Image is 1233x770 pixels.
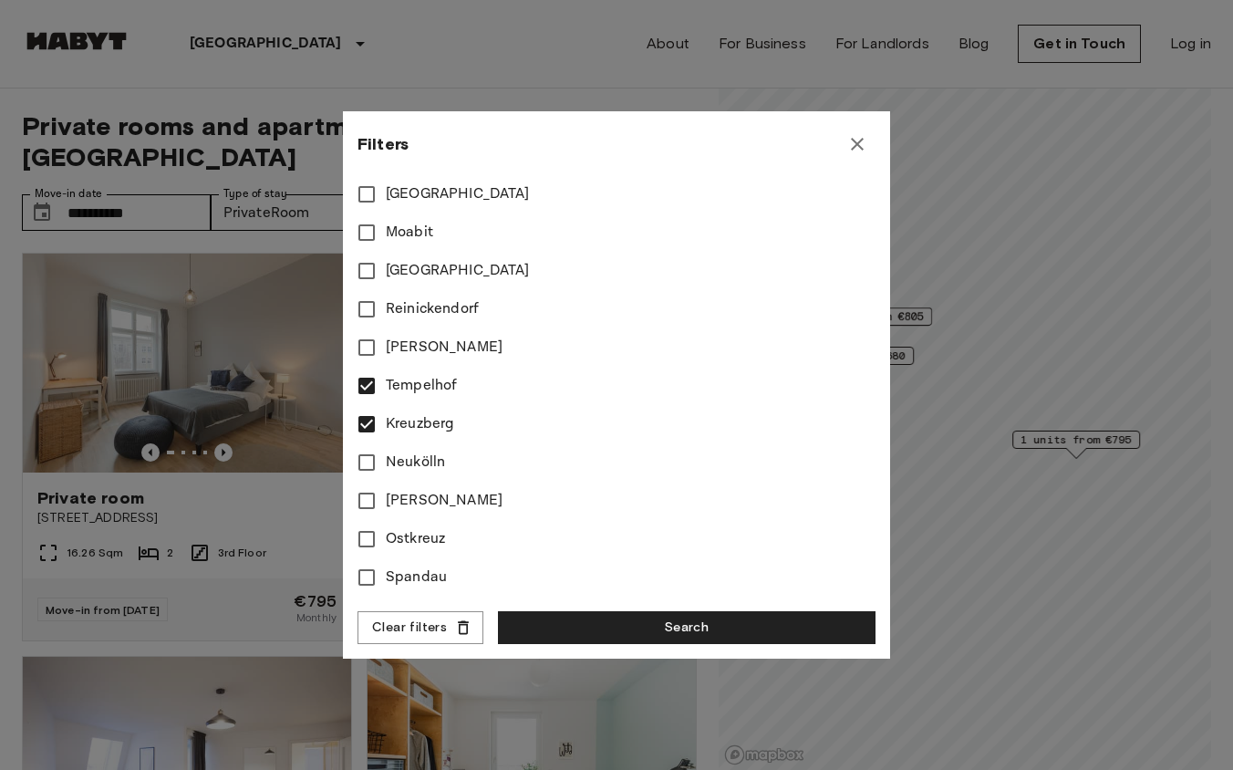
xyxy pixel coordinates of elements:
span: Kreuzberg [386,413,454,435]
span: Ostkreuz [386,528,445,550]
span: [GEOGRAPHIC_DATA] [386,260,530,282]
span: Moabit [386,222,433,244]
span: Reinickendorf [386,298,479,320]
span: [PERSON_NAME] [386,337,503,359]
button: Clear filters [357,611,483,645]
span: Filters [357,133,409,155]
span: Neukölln [386,452,445,473]
button: Search [498,611,876,645]
span: [GEOGRAPHIC_DATA] [386,183,530,205]
span: Spandau [386,567,447,588]
span: Tempelhof [386,375,457,397]
span: [PERSON_NAME] [386,490,503,512]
